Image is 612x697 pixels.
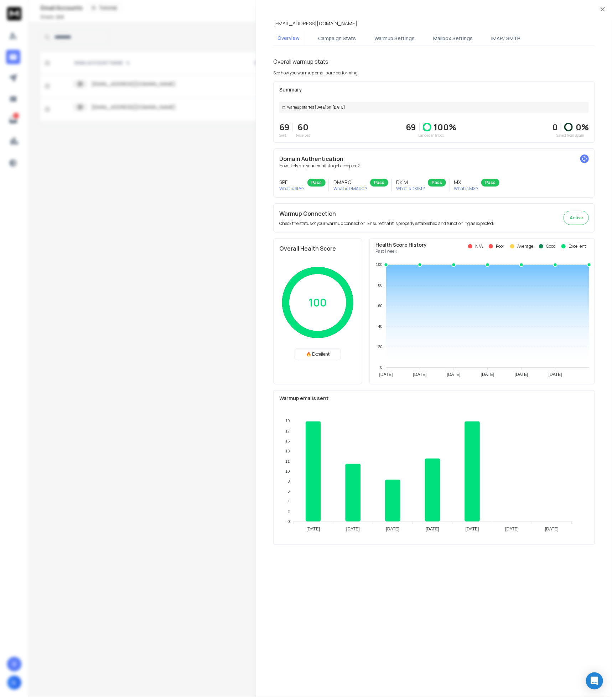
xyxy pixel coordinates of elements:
p: Average [517,243,533,249]
p: 69 [406,121,416,133]
button: IMAP/ SMTP [487,31,525,46]
button: Active [564,211,589,225]
tspan: 60 [378,304,382,308]
p: 69 [279,121,290,133]
button: Overview [273,30,304,47]
h2: Overall Health Score [279,244,356,253]
p: Check the status of your warmup connection. Ensure that it is properly established and functionin... [279,221,494,226]
tspan: [DATE] [515,372,528,377]
p: Past 1 week [375,248,427,254]
tspan: 6 [287,489,290,494]
tspan: 10 [285,469,290,473]
p: Summary [279,86,589,93]
p: Landed in Inbox [406,133,457,138]
tspan: 100 [376,263,382,267]
tspan: 0 [380,365,383,370]
button: Campaign Stats [314,31,360,46]
span: Warmup started [DATE] on [287,105,331,110]
tspan: [DATE] [379,372,393,377]
h3: DKIM [396,179,425,186]
div: Open Intercom Messenger [586,672,603,690]
div: Pass [481,179,499,187]
tspan: 17 [285,429,290,433]
tspan: 19 [285,419,290,423]
tspan: [DATE] [466,526,479,531]
tspan: [DATE] [426,526,439,531]
p: How likely are your emails to get accepted? [279,163,589,169]
h2: Warmup Connection [279,209,494,218]
p: What is SPF ? [279,186,305,192]
p: 100 [309,296,327,309]
tspan: [DATE] [447,372,461,377]
tspan: 4 [287,499,290,504]
div: 🔥 Excellent [295,348,341,360]
tspan: 8 [287,479,290,483]
p: [EMAIL_ADDRESS][DOMAIN_NAME] [273,20,357,27]
p: What is DMARC ? [333,186,367,192]
p: N/A [475,243,483,249]
p: 60 [296,121,310,133]
tspan: 0 [287,520,290,524]
tspan: [DATE] [386,526,400,531]
p: Warmup emails sent [279,395,589,402]
p: What is MX ? [454,186,478,192]
p: See how you warmup emails are performing [273,70,358,76]
tspan: [DATE] [549,372,562,377]
strong: 0 [552,121,558,133]
p: Good [546,243,556,249]
p: Health Score History [375,241,427,248]
p: Excellent [569,243,586,249]
tspan: 11 [285,459,290,463]
h3: MX [454,179,478,186]
div: [DATE] [279,102,589,113]
h2: Domain Authentication [279,154,589,163]
p: 100 % [434,121,457,133]
div: Pass [307,179,326,187]
h3: DMARC [333,179,367,186]
tspan: 40 [378,324,382,329]
tspan: [DATE] [346,526,360,531]
tspan: 15 [285,439,290,443]
p: Saved from Spam [552,133,589,138]
tspan: 2 [287,509,290,514]
tspan: 13 [285,449,290,454]
div: Pass [370,179,388,187]
tspan: [DATE] [413,372,427,377]
button: Mailbox Settings [429,31,477,46]
tspan: 80 [378,283,382,287]
p: Sent [279,133,290,138]
p: Received [296,133,310,138]
h1: Overall warmup stats [273,57,328,66]
div: Pass [428,179,446,187]
p: 0 % [576,121,589,133]
tspan: [DATE] [505,526,519,531]
p: Poor [496,243,504,249]
tspan: [DATE] [545,526,559,531]
tspan: [DATE] [481,372,494,377]
button: Warmup Settings [370,31,419,46]
tspan: [DATE] [306,526,320,531]
p: What is DKIM ? [396,186,425,192]
tspan: 20 [378,345,382,349]
h3: SPF [279,179,305,186]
